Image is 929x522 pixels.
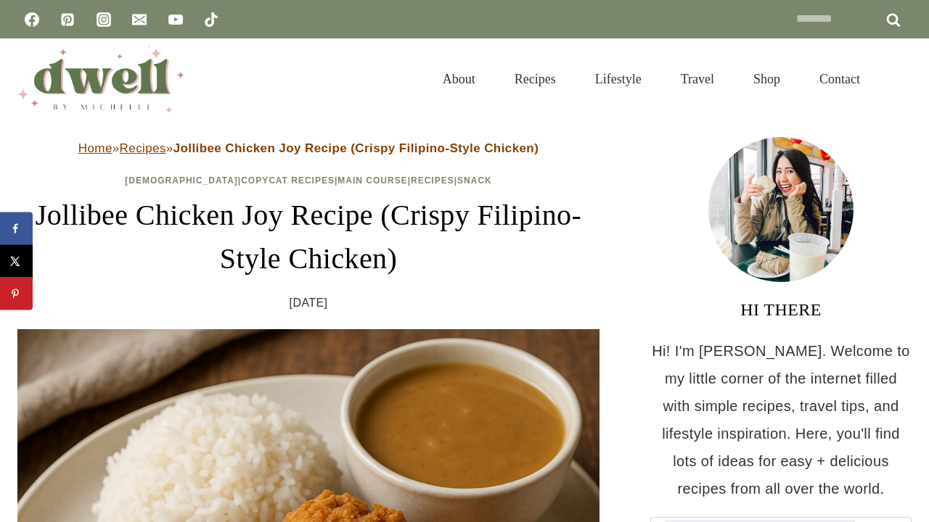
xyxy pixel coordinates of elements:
a: Home [78,141,112,155]
h3: HI THERE [650,297,912,323]
span: » » [78,141,539,155]
img: DWELL by michelle [17,46,184,112]
a: Contact [800,54,880,104]
p: Hi! I'm [PERSON_NAME]. Welcome to my little corner of the internet filled with simple recipes, tr... [650,337,912,502]
strong: Jollibee Chicken Joy Recipe (Crispy Filipino-Style Chicken) [173,141,539,155]
time: [DATE] [290,292,328,314]
a: Travel [661,54,734,104]
a: Lifestyle [576,54,661,104]
a: Main Course [337,175,407,186]
a: About [423,54,495,104]
a: Recipes [411,175,454,186]
a: Recipes [495,54,576,104]
a: [DEMOGRAPHIC_DATA] [125,175,238,186]
span: | | | | [125,175,492,186]
button: View Search Form [887,67,912,91]
a: Copycat Recipes [241,175,335,186]
a: YouTube [161,5,190,34]
a: Facebook [17,5,46,34]
h1: Jollibee Chicken Joy Recipe (Crispy Filipino-Style Chicken) [17,194,599,281]
nav: Primary Navigation [423,54,880,104]
a: Shop [734,54,800,104]
a: Snack [457,175,492,186]
a: Email [125,5,154,34]
a: Pinterest [53,5,82,34]
a: Recipes [120,141,166,155]
a: Instagram [89,5,118,34]
a: TikTok [197,5,226,34]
